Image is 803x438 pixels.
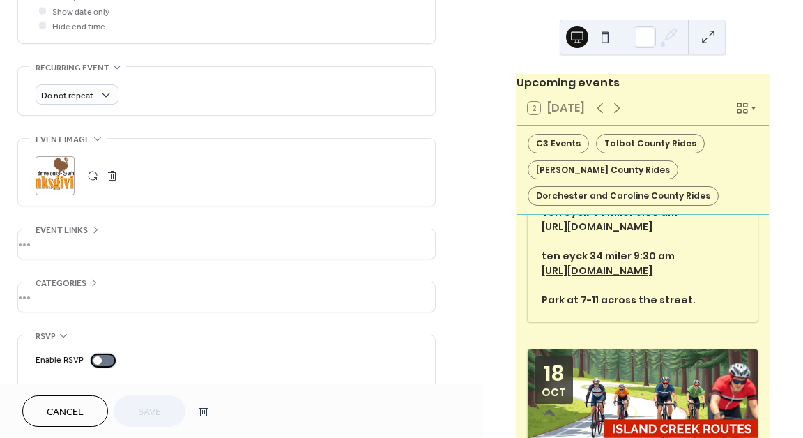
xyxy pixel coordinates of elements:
[528,205,758,308] div: Ten eyck 44 miler 9:00 am ten eyck 34 miler 9:30 am Park at 7-11 across the street.
[18,229,435,259] div: •••
[52,5,109,20] span: Show date only
[22,395,108,427] button: Cancel
[544,363,565,384] div: 18
[528,186,719,206] div: Dorchester and Caroline County Rides
[18,282,435,312] div: •••
[36,61,109,75] span: Recurring event
[36,156,75,195] div: ;
[36,276,86,291] span: Categories
[36,353,84,368] div: Enable RSVP
[542,220,652,234] a: [URL][DOMAIN_NAME]
[528,134,589,153] div: C3 Events
[542,264,652,278] a: [URL][DOMAIN_NAME]
[36,223,88,238] span: Event links
[47,405,84,420] span: Cancel
[52,20,105,34] span: Hide end time
[517,75,769,91] div: Upcoming events
[542,387,566,398] div: Oct
[596,134,705,153] div: Talbot County Rides
[36,133,90,147] span: Event image
[528,160,678,180] div: [PERSON_NAME] County Rides
[41,88,93,104] span: Do not repeat
[36,329,56,344] span: RSVP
